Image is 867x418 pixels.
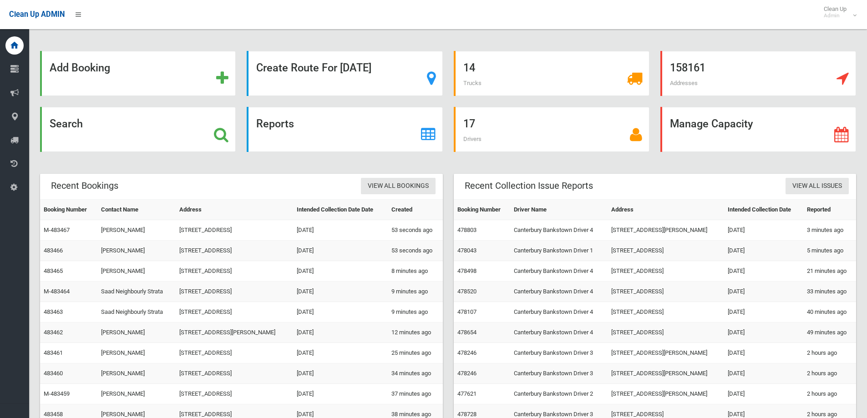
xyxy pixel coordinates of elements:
th: Reported [803,200,856,220]
strong: Reports [256,117,294,130]
td: [PERSON_NAME] [97,322,176,343]
a: 483465 [44,267,63,274]
td: [STREET_ADDRESS] [176,302,293,322]
td: [STREET_ADDRESS][PERSON_NAME] [608,384,724,404]
td: Canterbury Bankstown Driver 4 [510,322,608,343]
td: [STREET_ADDRESS] [176,241,293,261]
td: 3 minutes ago [803,220,856,241]
td: [PERSON_NAME] [97,343,176,363]
td: [DATE] [293,363,388,384]
a: 478498 [457,267,477,274]
td: [STREET_ADDRESS] [608,302,724,322]
td: [STREET_ADDRESS][PERSON_NAME] [176,322,293,343]
a: 483461 [44,349,63,356]
td: 49 minutes ago [803,322,856,343]
a: 483460 [44,370,63,377]
td: Canterbury Bankstown Driver 4 [510,282,608,302]
td: 5 minutes ago [803,241,856,261]
a: Create Route For [DATE] [247,51,442,96]
small: Admin [824,12,847,19]
th: Address [176,200,293,220]
td: 8 minutes ago [388,261,442,282]
td: [DATE] [724,302,803,322]
a: 14 Trucks [454,51,649,96]
a: 478246 [457,370,477,377]
td: [STREET_ADDRESS][PERSON_NAME] [608,220,724,241]
td: Saad Neighbourly Strata [97,302,176,322]
td: [STREET_ADDRESS][PERSON_NAME] [608,343,724,363]
th: Contact Name [97,200,176,220]
a: M-483467 [44,227,70,233]
td: [STREET_ADDRESS] [608,282,724,302]
td: [STREET_ADDRESS] [176,282,293,302]
span: Drivers [463,136,482,142]
header: Recent Bookings [40,177,129,195]
a: 478654 [457,329,477,336]
td: Canterbury Bankstown Driver 3 [510,343,608,363]
a: View All Issues [786,178,849,195]
a: 17 Drivers [454,107,649,152]
a: Reports [247,107,442,152]
td: [DATE] [293,282,388,302]
a: 478803 [457,227,477,233]
td: [STREET_ADDRESS] [176,343,293,363]
td: Canterbury Bankstown Driver 4 [510,261,608,282]
strong: Search [50,117,83,130]
th: Booking Number [40,200,97,220]
td: [STREET_ADDRESS] [176,261,293,282]
td: 33 minutes ago [803,282,856,302]
a: Manage Capacity [660,107,856,152]
td: 2 hours ago [803,384,856,404]
td: [STREET_ADDRESS] [608,241,724,261]
td: [DATE] [724,343,803,363]
td: [DATE] [724,241,803,261]
td: Canterbury Bankstown Driver 1 [510,241,608,261]
td: Canterbury Bankstown Driver 3 [510,363,608,384]
strong: 17 [463,117,475,130]
a: 478520 [457,288,477,295]
a: 483458 [44,411,63,418]
a: 478246 [457,349,477,356]
span: Trucks [463,80,482,86]
th: Intended Collection Date Date [293,200,388,220]
a: Add Booking [40,51,236,96]
td: Canterbury Bankstown Driver 4 [510,220,608,241]
a: 483462 [44,329,63,336]
span: Addresses [670,80,698,86]
td: [PERSON_NAME] [97,363,176,384]
td: 53 seconds ago [388,220,442,241]
td: 21 minutes ago [803,261,856,282]
a: M-483459 [44,390,70,397]
td: [DATE] [293,241,388,261]
td: 40 minutes ago [803,302,856,322]
a: M-483464 [44,288,70,295]
span: Clean Up ADMIN [9,10,65,19]
td: [PERSON_NAME] [97,261,176,282]
td: [DATE] [293,220,388,241]
td: [DATE] [724,322,803,343]
td: [STREET_ADDRESS] [608,261,724,282]
td: [DATE] [724,363,803,384]
td: [DATE] [293,343,388,363]
strong: Manage Capacity [670,117,753,130]
a: Search [40,107,236,152]
td: [STREET_ADDRESS] [176,363,293,384]
a: 483463 [44,308,63,315]
th: Created [388,200,442,220]
th: Driver Name [510,200,608,220]
strong: Add Booking [50,61,110,74]
td: [STREET_ADDRESS] [176,220,293,241]
td: Canterbury Bankstown Driver 2 [510,384,608,404]
td: [DATE] [293,322,388,343]
td: [PERSON_NAME] [97,241,176,261]
a: 478107 [457,308,477,315]
td: [PERSON_NAME] [97,220,176,241]
th: Intended Collection Date [724,200,803,220]
td: Canterbury Bankstown Driver 4 [510,302,608,322]
td: 37 minutes ago [388,384,442,404]
a: 483466 [44,247,63,254]
a: View All Bookings [361,178,436,195]
td: 12 minutes ago [388,322,442,343]
td: 2 hours ago [803,343,856,363]
td: [STREET_ADDRESS][PERSON_NAME] [608,363,724,384]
